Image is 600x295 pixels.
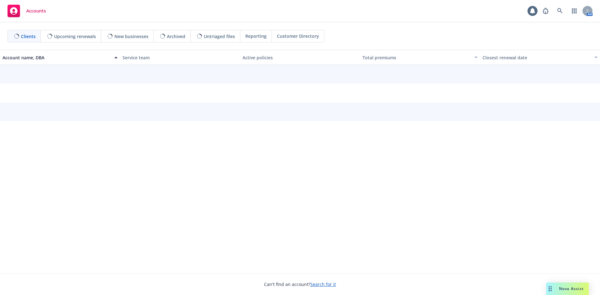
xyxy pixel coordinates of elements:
a: Report a Bug [539,5,552,17]
span: New businesses [114,33,148,40]
button: Total premiums [360,50,480,65]
span: Accounts [26,8,46,13]
div: Service team [122,54,237,61]
button: Closest renewal date [480,50,600,65]
span: Upcoming renewals [54,33,96,40]
div: Total premiums [362,54,471,61]
div: Drag to move [546,283,554,295]
a: Switch app [568,5,581,17]
button: Service team [120,50,240,65]
span: Reporting [245,33,267,39]
span: Clients [21,33,36,40]
button: Active policies [240,50,360,65]
span: Customer Directory [277,33,319,39]
a: Search [554,5,566,17]
span: Nova Assist [559,286,584,291]
a: Accounts [5,2,48,20]
a: Search for it [310,281,336,287]
button: Nova Assist [546,283,589,295]
span: Can't find an account? [264,281,336,288]
div: Closest renewal date [482,54,591,61]
span: Archived [167,33,185,40]
div: Active policies [242,54,357,61]
div: Account name, DBA [2,54,111,61]
span: Untriaged files [204,33,235,40]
